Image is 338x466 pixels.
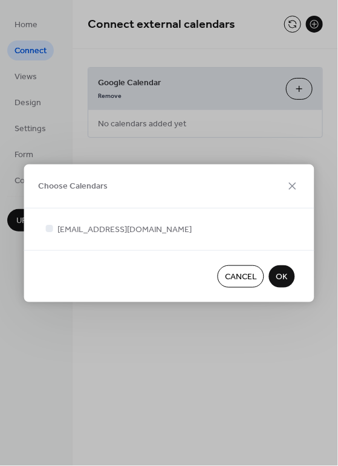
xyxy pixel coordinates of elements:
[269,265,295,288] button: OK
[225,271,257,283] span: Cancel
[276,271,288,283] span: OK
[57,224,192,236] span: [EMAIL_ADDRESS][DOMAIN_NAME]
[218,265,264,288] button: Cancel
[38,181,108,193] span: Choose Calendars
